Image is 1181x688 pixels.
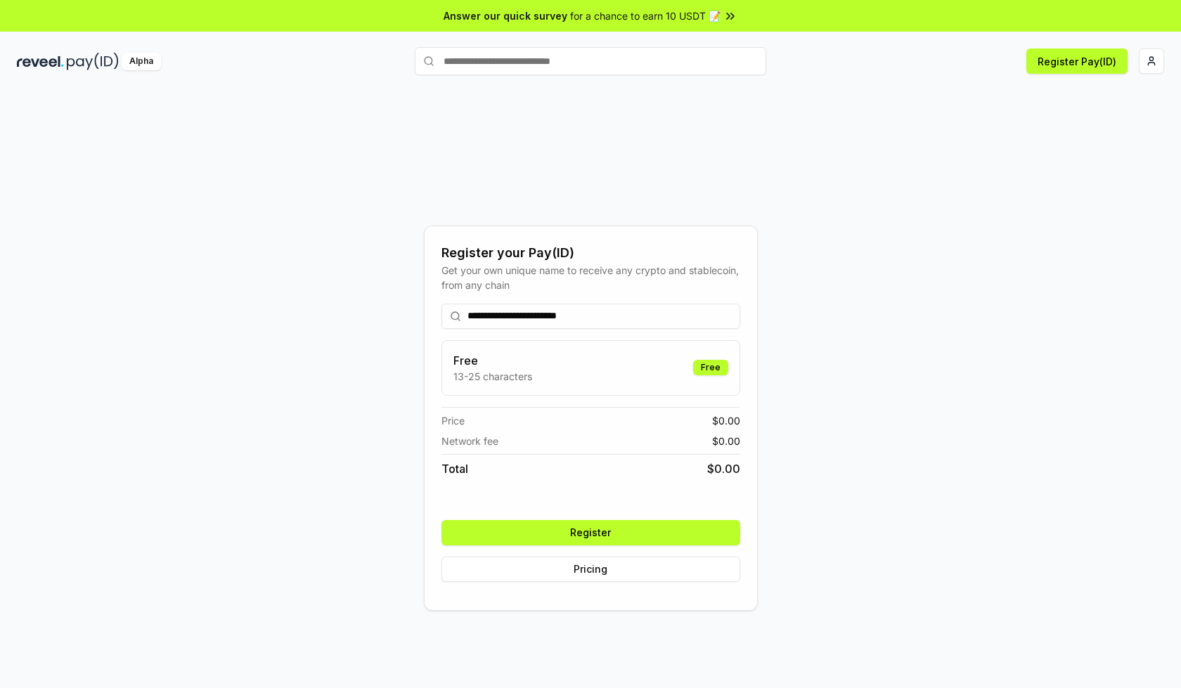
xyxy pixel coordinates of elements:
div: Free [693,360,728,375]
button: Pricing [441,557,740,582]
span: $ 0.00 [712,434,740,448]
span: for a chance to earn 10 USDT 📝 [570,8,721,23]
div: Register your Pay(ID) [441,243,740,263]
button: Register Pay(ID) [1026,48,1128,74]
img: pay_id [67,53,119,70]
div: Alpha [122,53,161,70]
span: Total [441,460,468,477]
span: $ 0.00 [712,413,740,428]
span: Network fee [441,434,498,448]
p: 13-25 characters [453,369,532,384]
div: Get your own unique name to receive any crypto and stablecoin, from any chain [441,263,740,292]
span: $ 0.00 [707,460,740,477]
h3: Free [453,352,532,369]
span: Price [441,413,465,428]
button: Register [441,520,740,545]
span: Answer our quick survey [444,8,567,23]
img: reveel_dark [17,53,64,70]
